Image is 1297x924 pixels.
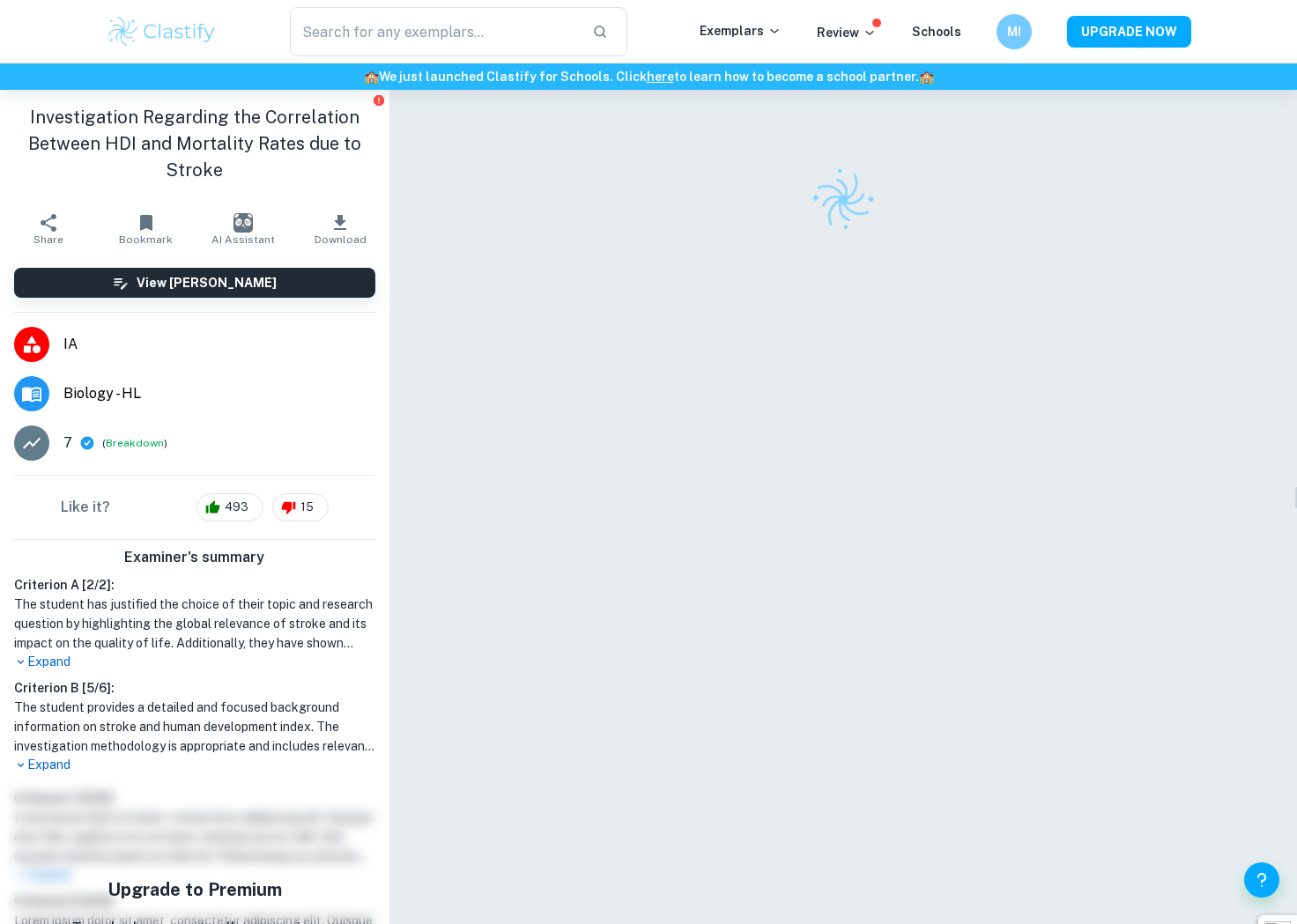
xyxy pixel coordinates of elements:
p: Review [817,23,877,42]
span: 493 [215,499,258,516]
h1: Investigation Regarding the Correlation Between HDI and Mortality Rates due to Stroke [14,104,375,183]
span: AI Assistant [211,233,275,246]
div: 493 [196,493,263,521]
span: Biology - HL [63,383,375,404]
button: Help and Feedback [1244,862,1279,898]
button: Breakdown [106,435,164,451]
img: Clastify logo [799,157,886,244]
h6: MI [1004,22,1025,41]
h6: View [PERSON_NAME] [137,273,277,292]
div: 15 [272,493,329,521]
button: Download [292,204,389,254]
h6: Examiner's summary [7,547,382,568]
span: IA [63,334,375,355]
span: 15 [291,499,323,516]
h5: Upgrade to Premium [72,876,317,903]
button: Report issue [373,93,386,107]
p: Exemplars [700,21,782,41]
img: AI Assistant [233,213,253,233]
img: Clastify logo [106,14,218,49]
span: ( ) [102,435,167,452]
p: Expand [14,756,375,774]
h1: The student has justified the choice of their topic and research question by highlighting the glo... [14,595,375,653]
input: Search for any exemplars... [290,7,578,56]
h6: Criterion B [ 5 / 6 ]: [14,678,375,698]
h6: We just launched Clastify for Schools. Click to learn how to become a school partner. [4,67,1293,86]
button: View [PERSON_NAME] [14,268,375,298]
button: Bookmark [97,204,194,254]
h6: Like it? [61,497,110,518]
a: Schools [912,25,961,39]
button: MI [997,14,1032,49]
span: Bookmark [119,233,173,246]
button: UPGRADE NOW [1067,16,1191,48]
span: Download [315,233,367,246]
p: 7 [63,432,72,454]
p: Expand [14,653,375,671]
button: AI Assistant [195,204,292,254]
span: 🏫 [364,70,379,84]
a: here [647,70,674,84]
span: 🏫 [919,70,934,84]
span: Share [33,233,63,246]
h1: The student provides a detailed and focused background information on stroke and human developmen... [14,698,375,756]
h6: Criterion A [ 2 / 2 ]: [14,575,375,595]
